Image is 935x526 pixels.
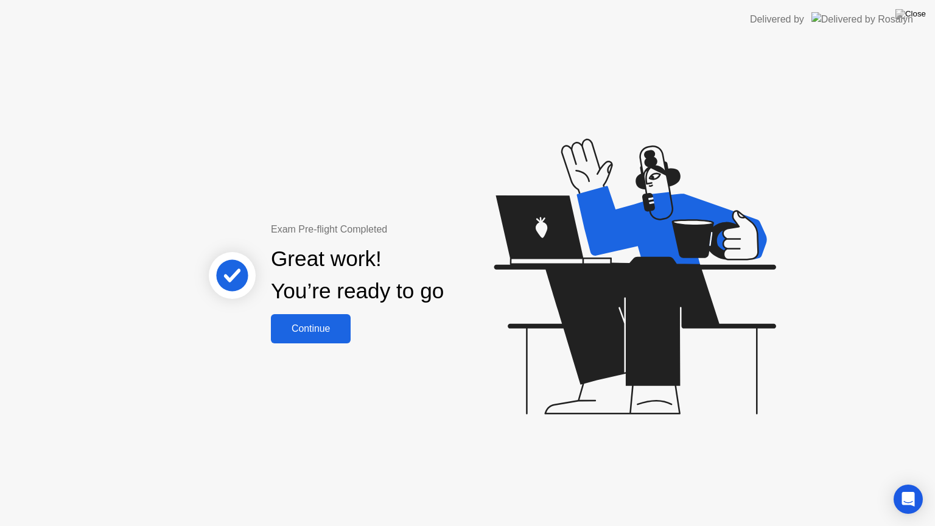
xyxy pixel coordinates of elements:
[275,323,347,334] div: Continue
[811,12,913,26] img: Delivered by Rosalyn
[271,314,351,343] button: Continue
[895,9,926,19] img: Close
[750,12,804,27] div: Delivered by
[271,243,444,307] div: Great work! You’re ready to go
[271,222,522,237] div: Exam Pre-flight Completed
[894,485,923,514] div: Open Intercom Messenger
